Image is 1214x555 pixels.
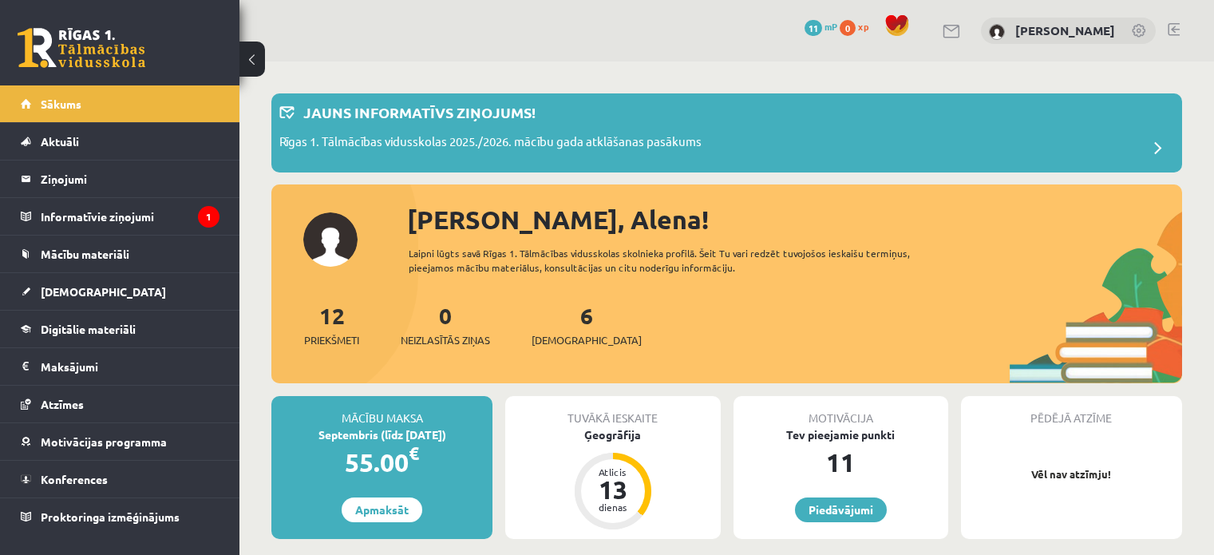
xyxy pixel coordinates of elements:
div: Mācību maksa [271,396,492,426]
span: 0 [840,20,856,36]
span: xp [858,20,868,33]
span: Aktuāli [41,134,79,149]
legend: Ziņojumi [41,161,219,197]
div: Laipni lūgts savā Rīgas 1. Tālmācības vidusskolas skolnieka profilā. Šeit Tu vari redzēt tuvojošo... [409,246,955,275]
div: dienas [589,502,637,512]
div: 11 [734,443,948,482]
a: [PERSON_NAME] [1015,22,1115,38]
a: Sākums [21,85,219,122]
span: Neizlasītās ziņas [401,332,490,348]
legend: Maksājumi [41,348,219,385]
div: 13 [589,477,637,502]
div: 55.00 [271,443,492,482]
a: 6[DEMOGRAPHIC_DATA] [532,301,642,348]
a: Aktuāli [21,123,219,160]
div: Ģeogrāfija [505,426,720,443]
a: Informatīvie ziņojumi1 [21,198,219,235]
span: Mācību materiāli [41,247,129,261]
div: Tuvākā ieskaite [505,396,720,426]
img: Alena Fashutdinova [989,24,1005,40]
span: Priekšmeti [304,332,359,348]
a: Ziņojumi [21,161,219,197]
a: Konferences [21,461,219,498]
p: Rīgas 1. Tālmācības vidusskolas 2025./2026. mācību gada atklāšanas pasākums [279,133,702,155]
a: 12Priekšmeti [304,301,359,348]
a: Piedāvājumi [795,498,887,522]
span: Sākums [41,97,81,111]
div: Motivācija [734,396,948,426]
p: Jauns informatīvs ziņojums! [303,101,536,123]
a: 11 mP [805,20,837,33]
legend: Informatīvie ziņojumi [41,198,219,235]
a: 0 xp [840,20,876,33]
span: [DEMOGRAPHIC_DATA] [41,284,166,299]
a: Maksājumi [21,348,219,385]
span: Digitālie materiāli [41,322,136,336]
a: Apmaksāt [342,498,422,522]
span: Konferences [41,472,108,486]
a: Motivācijas programma [21,423,219,460]
span: Atzīmes [41,397,84,411]
a: Atzīmes [21,386,219,422]
span: Motivācijas programma [41,434,167,449]
a: Mācību materiāli [21,236,219,272]
div: Atlicis [589,467,637,477]
span: mP [824,20,837,33]
span: Proktoringa izmēģinājums [41,509,180,524]
div: Septembris (līdz [DATE]) [271,426,492,443]
div: [PERSON_NAME], Alena! [407,200,1182,239]
a: 0Neizlasītās ziņas [401,301,490,348]
div: Pēdējā atzīme [961,396,1182,426]
div: Tev pieejamie punkti [734,426,948,443]
p: Vēl nav atzīmju! [969,466,1174,482]
span: 11 [805,20,822,36]
a: Ģeogrāfija Atlicis 13 dienas [505,426,720,532]
i: 1 [198,206,219,228]
span: € [409,442,419,465]
a: [DEMOGRAPHIC_DATA] [21,273,219,310]
a: Jauns informatīvs ziņojums! Rīgas 1. Tālmācības vidusskolas 2025./2026. mācību gada atklāšanas pa... [279,101,1174,165]
a: Proktoringa izmēģinājums [21,498,219,535]
span: [DEMOGRAPHIC_DATA] [532,332,642,348]
a: Rīgas 1. Tālmācības vidusskola [18,28,145,68]
a: Digitālie materiāli [21,311,219,347]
